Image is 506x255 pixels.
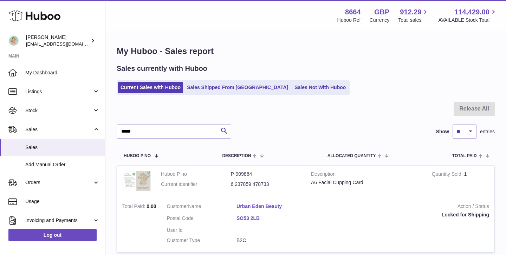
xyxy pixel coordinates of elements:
div: A6 Facial Cupping Card [311,179,421,186]
span: Sales [25,144,100,151]
dt: User Id [167,227,237,234]
strong: Total Paid [122,203,147,211]
span: Usage [25,198,100,205]
dd: 6 237859 478733 [231,181,301,188]
span: Listings [25,88,92,95]
strong: Quantity Sold [432,171,464,179]
dd: P-909864 [231,171,301,177]
a: Urban Eden Beauty [236,203,306,210]
div: Huboo Ref [337,17,361,24]
span: 114,429.00 [454,7,489,17]
span: Customer [167,203,188,209]
span: 0.00 [147,203,156,209]
img: 86641701929898.png [122,171,150,191]
label: Show [436,128,449,135]
dt: Customer Type [167,237,237,244]
dt: Postal Code [167,215,237,223]
span: Invoicing and Payments [25,217,92,224]
a: 114,429.00 AVAILABLE Stock Total [438,7,498,24]
strong: Action / Status [317,203,489,212]
strong: 8664 [345,7,361,17]
a: SO53 2LB [236,215,306,222]
span: Description [222,154,251,158]
td: 1 [427,166,494,198]
span: Sales [25,126,92,133]
div: Currency [370,17,390,24]
div: [PERSON_NAME] [26,34,89,47]
span: Stock [25,107,92,114]
a: Current Sales with Huboo [118,82,183,93]
strong: GBP [374,7,389,17]
span: Orders [25,179,92,186]
strong: Description [311,171,421,179]
a: Sales Not With Huboo [292,82,348,93]
span: AVAILABLE Stock Total [438,17,498,24]
dt: Name [167,203,237,212]
span: My Dashboard [25,69,100,76]
span: ALLOCATED Quantity [327,154,376,158]
dt: Huboo P no [161,171,231,177]
h2: Sales currently with Huboo [117,64,207,73]
a: Sales Shipped From [GEOGRAPHIC_DATA] [184,82,291,93]
span: Total paid [452,154,477,158]
img: hello@thefacialcuppingexpert.com [8,35,19,46]
span: Huboo P no [124,154,151,158]
span: Add Manual Order [25,161,100,168]
span: [EMAIL_ADDRESS][DOMAIN_NAME] [26,41,103,47]
span: entries [480,128,495,135]
span: Total sales [398,17,429,24]
dd: B2C [236,237,306,244]
dt: Current identifier [161,181,231,188]
span: 912.29 [400,7,421,17]
a: Log out [8,229,97,241]
h1: My Huboo - Sales report [117,46,495,57]
a: 912.29 Total sales [398,7,429,24]
div: Locked for Shipping [317,212,489,218]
